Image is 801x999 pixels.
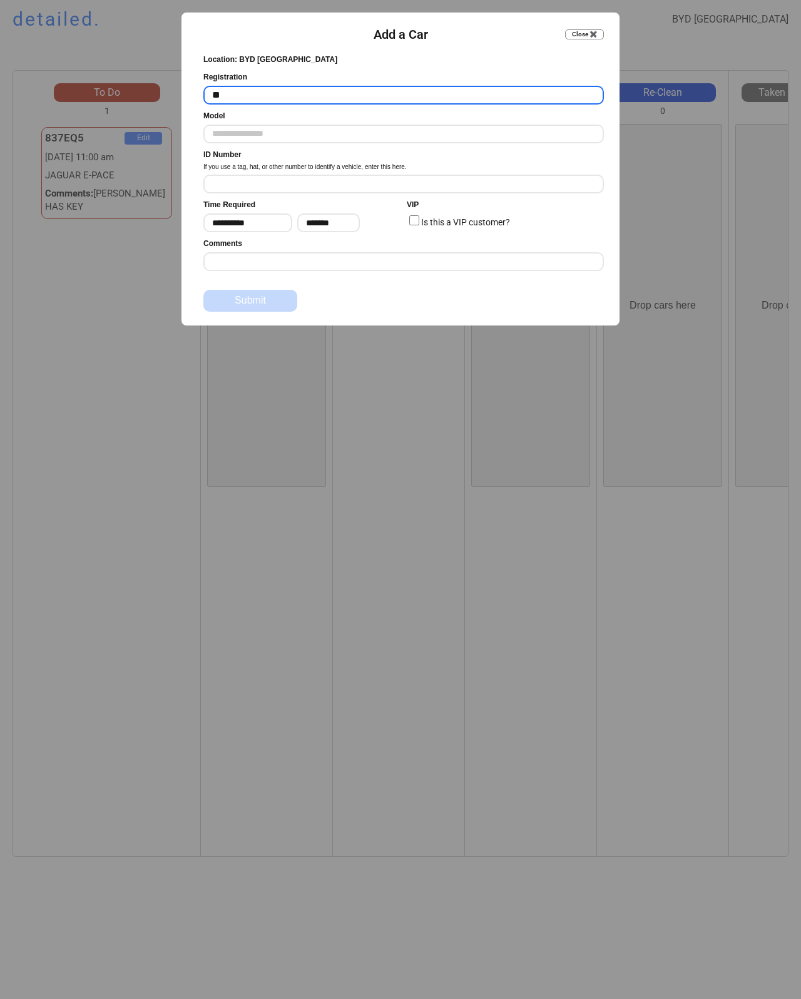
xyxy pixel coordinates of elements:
div: ID Number [203,150,242,160]
div: Model [203,111,225,121]
div: If you use a tag, hat, or other number to identify a vehicle, enter this here. [203,163,407,172]
button: Submit [203,290,297,312]
div: Time Required [203,200,255,210]
div: Add a Car [374,26,428,43]
div: Location: BYD [GEOGRAPHIC_DATA] [203,54,337,65]
label: Is this a VIP customer? [421,217,510,227]
button: Close ✖️ [565,29,604,39]
div: VIP [407,200,419,210]
div: Comments [203,238,242,249]
div: Registration [203,72,247,83]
